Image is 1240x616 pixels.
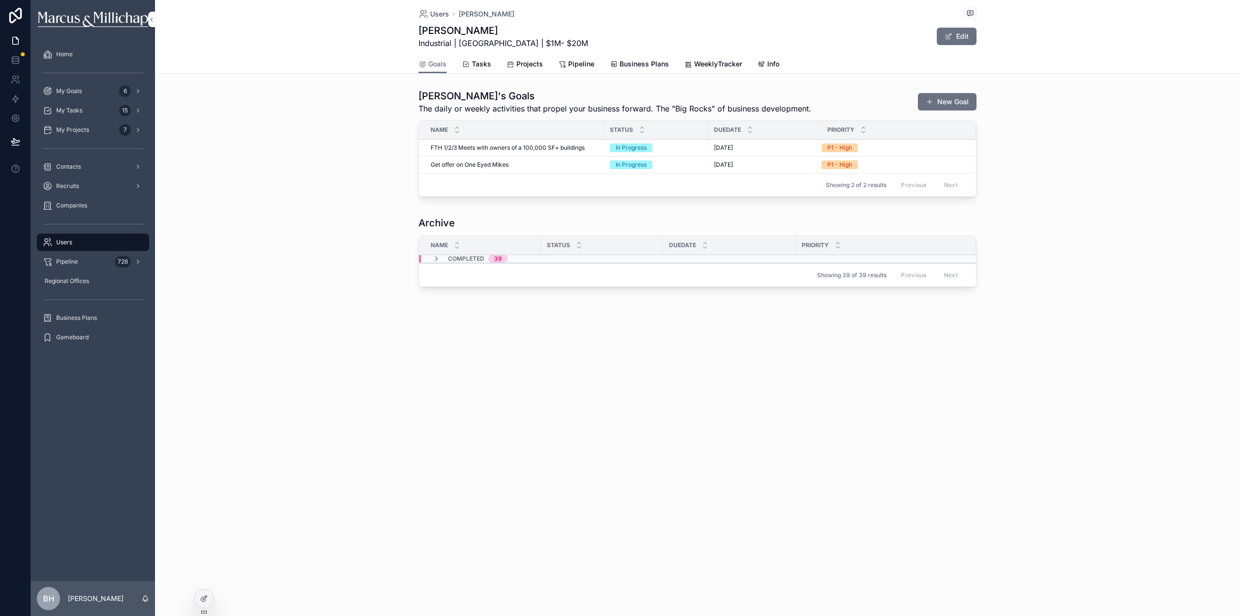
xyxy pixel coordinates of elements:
[119,105,131,116] div: 15
[56,107,82,114] span: My Tasks
[714,161,733,169] span: [DATE]
[821,160,964,169] a: P1 - High
[462,55,491,75] a: Tasks
[431,144,598,152] a: FTH 1/2/3 Meets with owners of a 100,000 SF+ buildings
[620,59,669,69] span: Business Plans
[418,55,447,74] a: Goals
[431,241,448,249] span: Name
[37,46,149,63] a: Home
[38,12,148,27] img: App logo
[418,24,588,37] h1: [PERSON_NAME]
[418,89,811,103] h1: [PERSON_NAME]'s Goals
[918,93,976,111] button: New Goal
[56,182,79,190] span: Recruits
[115,256,131,268] div: 726
[418,216,455,230] h1: Archive
[56,333,89,341] span: Gameboard
[37,121,149,139] a: My Projects7
[547,241,570,249] span: Status
[448,255,484,263] span: Completed
[428,59,447,69] span: Goals
[821,143,964,152] a: P1 - High
[31,39,155,359] div: scrollable content
[37,272,149,290] a: Regional Offices
[37,197,149,214] a: Companies
[37,158,149,175] a: Contacts
[516,59,543,69] span: Projects
[56,163,81,171] span: Contacts
[418,103,811,114] span: The daily or weekly activities that propel your business forward. The "Big Rocks" of business dev...
[37,102,149,119] a: My Tasks15
[817,271,886,279] span: Showing 39 of 39 results
[610,126,633,134] span: Status
[684,55,742,75] a: WeeklyTracker
[558,55,594,75] a: Pipeline
[827,126,854,134] span: Priority
[430,9,449,19] span: Users
[610,55,669,75] a: Business Plans
[37,329,149,346] a: Gameboard
[37,234,149,251] a: Users
[827,160,852,169] div: P1 - High
[714,126,741,134] span: DueDate
[56,50,73,58] span: Home
[431,161,598,169] a: Get offer on One Eyed Mikes
[56,314,97,322] span: Business Plans
[826,181,886,189] span: Showing 2 of 2 results
[68,594,124,603] p: [PERSON_NAME]
[494,255,502,263] div: 39
[610,160,702,169] a: In Progress
[56,126,89,134] span: My Projects
[418,37,588,49] span: Industrial | [GEOGRAPHIC_DATA] | $1M- $20M
[616,143,647,152] div: In Progress
[827,143,852,152] div: P1 - High
[45,277,89,285] span: Regional Offices
[37,253,149,270] a: Pipeline726
[431,144,585,152] span: FTH 1/2/3 Meets with owners of a 100,000 SF+ buildings
[937,28,976,45] button: Edit
[431,161,509,169] span: Get offer on One Eyed Mikes
[568,59,594,69] span: Pipeline
[418,9,449,19] a: Users
[119,85,131,97] div: 6
[507,55,543,75] a: Projects
[56,258,78,266] span: Pipeline
[472,59,491,69] span: Tasks
[119,124,131,136] div: 7
[616,160,647,169] div: In Progress
[767,59,779,69] span: Info
[714,161,816,169] a: [DATE]
[56,238,72,246] span: Users
[714,144,816,152] a: [DATE]
[459,9,514,19] a: [PERSON_NAME]
[714,144,733,152] span: [DATE]
[694,59,742,69] span: WeeklyTracker
[669,241,696,249] span: DueDate
[43,593,54,604] span: BH
[431,126,448,134] span: Name
[56,87,82,95] span: My Goals
[37,309,149,327] a: Business Plans
[610,143,702,152] a: In Progress
[758,55,779,75] a: Info
[802,241,829,249] span: Priority
[37,82,149,100] a: My Goals6
[37,177,149,195] a: Recruits
[56,202,87,209] span: Companies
